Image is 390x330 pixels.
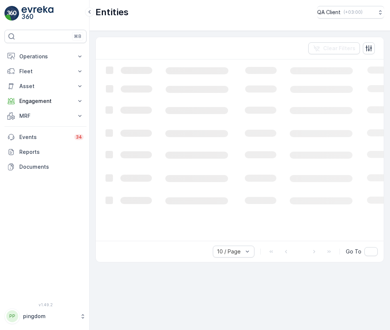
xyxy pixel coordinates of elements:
p: Operations [19,53,72,60]
a: Events34 [4,130,87,145]
p: Clear Filters [323,45,355,52]
p: ( +03:00 ) [344,9,363,15]
button: Fleet [4,64,87,79]
button: Asset [4,79,87,94]
p: Events [19,133,70,141]
p: Engagement [19,97,72,105]
button: Engagement [4,94,87,109]
button: PPpingdom [4,308,87,324]
p: pingdom [23,313,76,320]
div: PP [6,310,18,322]
p: ⌘B [74,33,81,39]
p: 34 [76,134,82,140]
p: Entities [95,6,129,18]
a: Reports [4,145,87,159]
span: Go To [346,248,361,255]
p: Documents [19,163,84,171]
span: v 1.49.2 [4,302,87,307]
button: Clear Filters [308,42,360,54]
img: logo_light-DOdMpM7g.png [22,6,53,21]
p: Reports [19,148,84,156]
button: Operations [4,49,87,64]
p: QA Client [317,9,341,16]
p: Asset [19,82,72,90]
button: MRF [4,109,87,123]
p: Fleet [19,68,72,75]
button: QA Client(+03:00) [317,6,384,19]
a: Documents [4,159,87,174]
img: logo [4,6,19,21]
p: MRF [19,112,72,120]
